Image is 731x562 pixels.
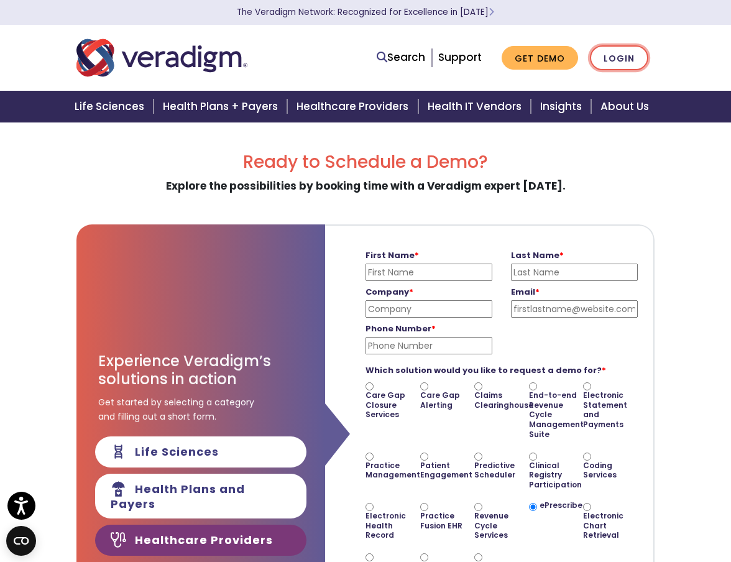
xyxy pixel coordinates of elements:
[533,91,593,122] a: Insights
[76,152,655,173] h2: Ready to Schedule a Demo?
[474,511,524,540] label: Revenue Cycle Services
[365,264,492,281] input: First Name
[166,178,566,193] strong: Explore the possibilities by booking time with a Veradigm expert [DATE].
[365,300,492,318] input: Company
[98,352,303,389] h3: Experience Veradigm’s solutions in action
[365,249,419,261] strong: First Name
[365,286,413,298] strong: Company
[237,6,494,18] a: The Veradigm Network: Recognized for Excellence in [DATE]Learn More
[420,390,470,410] label: Care Gap Alerting
[511,264,638,281] input: Last Name
[590,45,648,71] a: Login
[365,390,415,420] label: Care Gap Closure Services
[155,91,289,122] a: Health Plans + Payers
[377,49,425,66] a: Search
[529,390,579,439] label: End-to-end Revenue Cycle Management Suite
[67,91,155,122] a: Life Sciences
[6,526,36,556] button: Open CMP widget
[365,461,415,480] label: Practice Management
[489,6,494,18] span: Learn More
[420,461,470,480] label: Patient Engagement
[492,485,716,547] iframe: Drift Chat Widget
[98,395,254,423] span: Get started by selecting a category and filling out a short form.
[438,50,482,65] a: Support
[365,511,415,540] label: Electronic Health Record
[583,390,633,429] label: Electronic Statement and Payments
[365,323,436,334] strong: Phone Number
[76,37,247,78] img: Veradigm logo
[420,91,533,122] a: Health IT Vendors
[583,461,633,480] label: Coding Services
[365,337,492,354] input: Phone Number
[511,300,638,318] input: firstlastname@website.com
[593,91,664,122] a: About Us
[474,390,524,410] label: Claims Clearinghouse
[511,249,564,261] strong: Last Name
[365,364,606,376] strong: Which solution would you like to request a demo for?
[289,91,420,122] a: Healthcare Providers
[474,461,524,480] label: Predictive Scheduler
[511,286,540,298] strong: Email
[502,46,578,70] a: Get Demo
[529,461,579,490] label: Clinical Registry Participation
[420,511,470,530] label: Practice Fusion EHR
